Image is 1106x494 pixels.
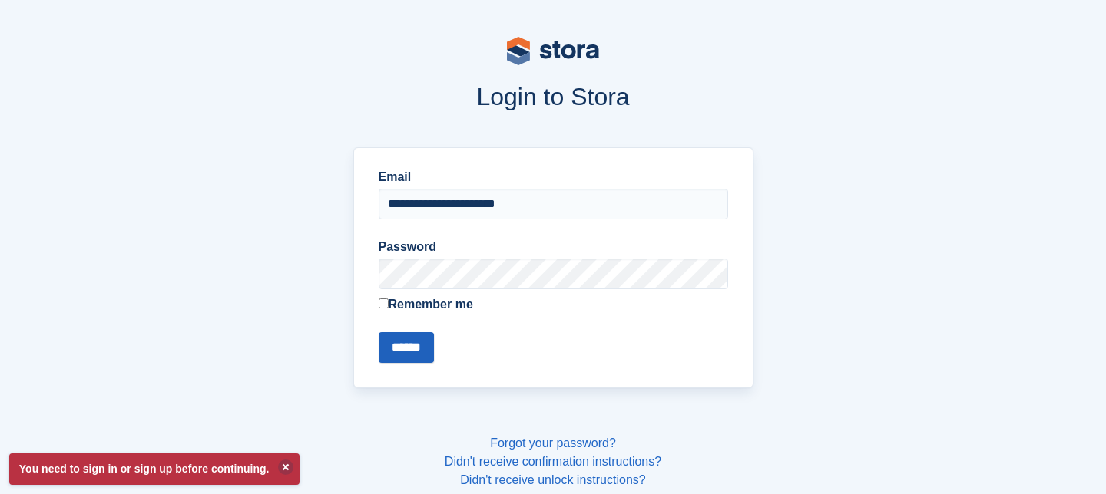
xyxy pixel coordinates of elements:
[379,168,728,186] label: Email
[379,238,728,256] label: Password
[507,37,599,65] img: stora-logo-53a41332b3708ae10de48c4981b4e9114cc0af31d8433b30ea865607fb682f29.svg
[379,295,728,314] label: Remember me
[9,453,300,485] p: You need to sign in or sign up before continuing.
[490,436,616,450] a: Forgot your password?
[60,83,1046,110] h1: Login to Stora
[379,298,389,308] input: Remember me
[460,473,645,486] a: Didn't receive unlock instructions?
[445,455,661,468] a: Didn't receive confirmation instructions?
